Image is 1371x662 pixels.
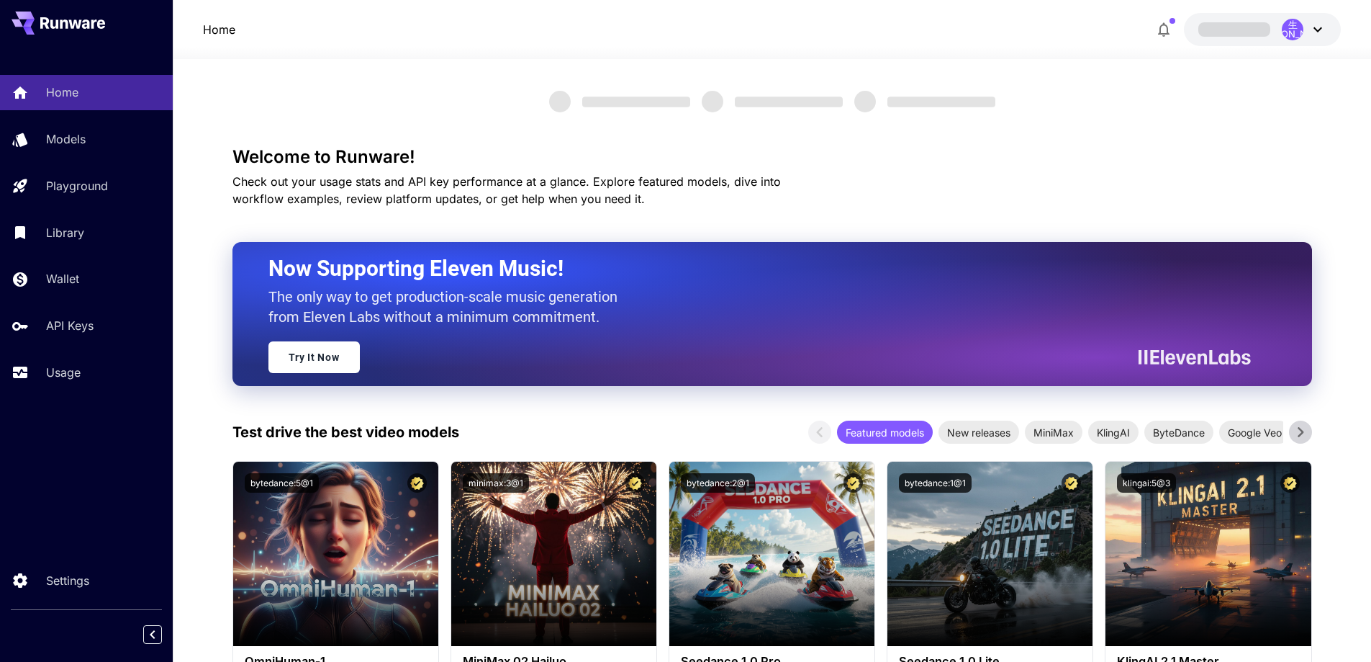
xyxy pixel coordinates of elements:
div: 生[PERSON_NAME] [1282,19,1303,40]
div: ByteDance [1144,421,1213,444]
span: Google Veo [1219,425,1290,440]
img: alt [451,462,656,646]
button: Certified Model – Vetted for best performance and includes a commercial license. [843,473,863,493]
img: alt [233,462,438,646]
button: Certified Model – Vetted for best performance and includes a commercial license. [407,473,427,493]
img: alt [669,462,874,646]
p: The only way to get production-scale music generation from Eleven Labs without a minimum commitment. [268,287,628,327]
button: Certified Model – Vetted for best performance and includes a commercial license. [1280,473,1300,493]
div: Collapse sidebar [154,622,173,648]
h2: Now Supporting Eleven Music! [268,255,1240,282]
button: minimax:3@1 [463,473,529,493]
span: MiniMax [1025,425,1082,440]
div: MiniMax [1025,421,1082,444]
button: bytedance:2@1 [681,473,755,493]
p: Test drive the best video models [232,421,459,443]
span: New releases [938,425,1019,440]
button: Certified Model – Vetted for best performance and includes a commercial license. [1062,473,1081,493]
img: alt [887,462,1092,646]
nav: breadcrumb [203,21,235,38]
span: Featured models [837,425,933,440]
span: KlingAI [1088,425,1139,440]
button: Collapse sidebar [143,625,162,644]
p: Usage [46,364,81,381]
span: ByteDance [1144,425,1213,440]
a: Try It Now [268,341,360,373]
button: bytedance:1@1 [899,473,972,493]
p: API Keys [46,317,94,334]
p: Wallet [46,270,79,287]
p: Models [46,130,86,148]
a: Home [203,21,235,38]
button: klingai:5@3 [1117,473,1176,493]
span: Check out your usage stats and API key performance at a glance. Explore featured models, dive int... [232,174,781,206]
p: Home [46,84,78,101]
div: KlingAI [1088,421,1139,444]
p: Settings [46,572,89,589]
h3: Welcome to Runware! [232,147,1312,167]
p: Playground [46,177,108,194]
button: bytedance:5@1 [245,473,319,493]
p: Library [46,224,84,241]
img: alt [1105,462,1311,646]
button: 生[PERSON_NAME] [1184,13,1341,46]
div: New releases [938,421,1019,444]
button: Certified Model – Vetted for best performance and includes a commercial license. [625,473,645,493]
div: Google Veo [1219,421,1290,444]
div: Featured models [837,421,933,444]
